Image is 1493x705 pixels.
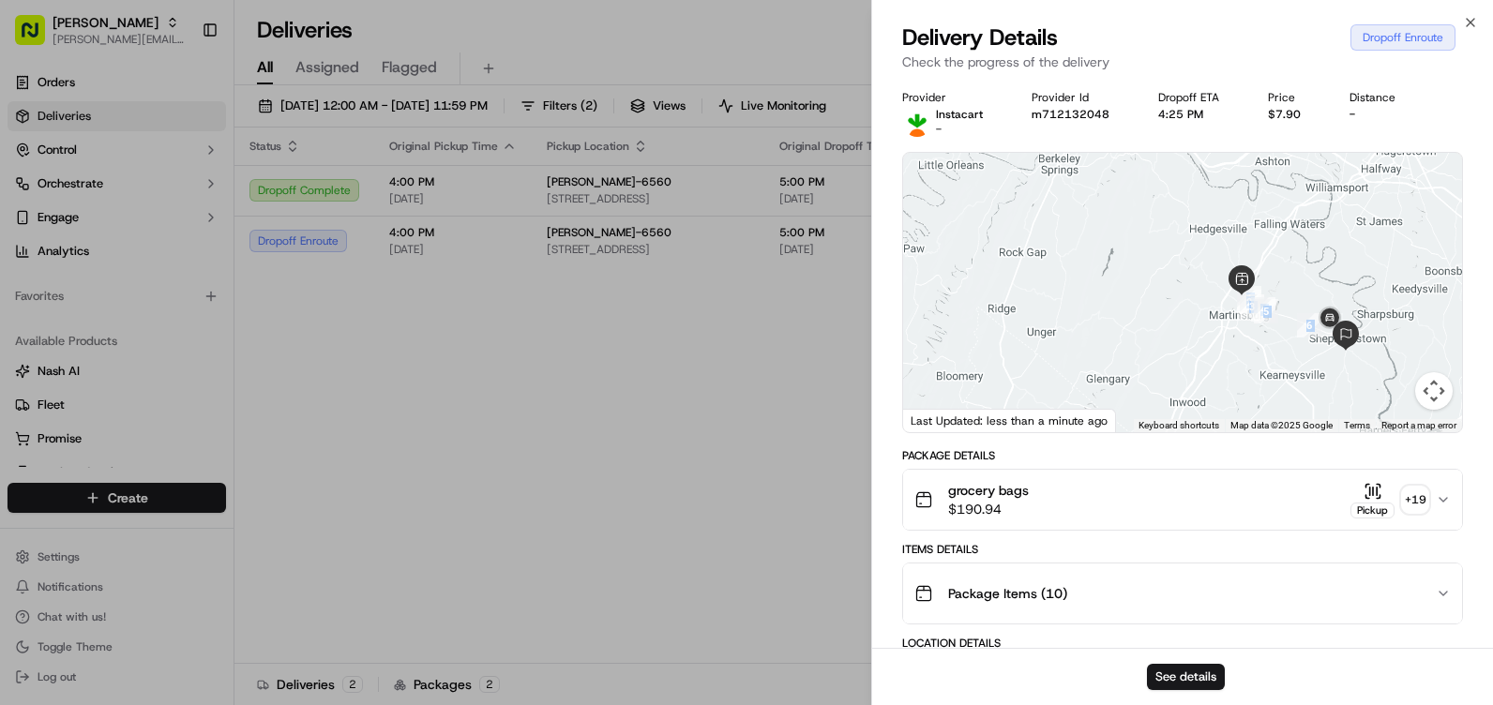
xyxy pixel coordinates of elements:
[902,107,932,137] img: profile_instacart_ahold_partner.png
[903,409,1116,432] div: Last Updated: less than a minute ago
[11,264,151,298] a: 📗Knowledge Base
[49,121,338,141] input: Got a question? Start typing here...
[19,274,34,289] div: 📗
[1230,420,1333,430] span: Map data ©2025 Google
[948,584,1067,603] span: Package Items ( 10 )
[132,317,227,332] a: Powered byPylon
[1139,419,1219,432] button: Keyboard shortcuts
[902,52,1463,71] p: Check the progress of the delivery
[902,22,1058,52] span: Delivery Details
[908,408,970,432] img: Google
[19,19,56,56] img: Nash
[1297,313,1321,337] div: 6
[19,179,53,213] img: 1736555255976-a54dd68f-1ca7-489b-9aae-adbdc363a1c4
[38,272,143,291] span: Knowledge Base
[19,75,341,105] p: Welcome 👋
[1251,297,1275,322] div: 4
[1268,90,1320,105] div: Price
[936,122,942,137] span: -
[902,90,1002,105] div: Provider
[948,500,1029,518] span: $190.94
[1158,107,1238,122] div: 4:25 PM
[1032,107,1109,122] button: m712132048
[1158,90,1238,105] div: Dropoff ETA
[1415,372,1453,410] button: Map camera controls
[177,272,301,291] span: API Documentation
[1240,294,1264,319] div: 3
[187,318,227,332] span: Pylon
[1402,487,1428,513] div: + 19
[1350,90,1414,105] div: Distance
[158,274,173,289] div: 💻
[151,264,309,298] a: 💻API Documentation
[319,185,341,207] button: Start new chat
[948,481,1029,500] span: grocery bags
[1032,90,1128,105] div: Provider Id
[1381,420,1456,430] a: Report a map error
[1350,107,1414,122] div: -
[936,107,983,122] p: Instacart
[1254,299,1278,323] div: 5
[64,179,308,198] div: Start new chat
[1350,502,1395,518] div: Pickup
[902,636,1463,651] div: Location Details
[1344,420,1370,430] a: Terms (opens in new tab)
[908,408,970,432] a: Open this area in Google Maps (opens a new window)
[902,542,1463,557] div: Items Details
[1237,290,1261,314] div: 2
[902,448,1463,463] div: Package Details
[903,563,1462,623] button: Package Items (10)
[1350,482,1428,518] button: Pickup+19
[64,198,237,213] div: We're available if you need us!
[903,470,1462,530] button: grocery bags$190.94Pickup+19
[1237,286,1261,310] div: 1
[1268,107,1320,122] div: $7.90
[1147,664,1225,690] button: See details
[1350,482,1395,518] button: Pickup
